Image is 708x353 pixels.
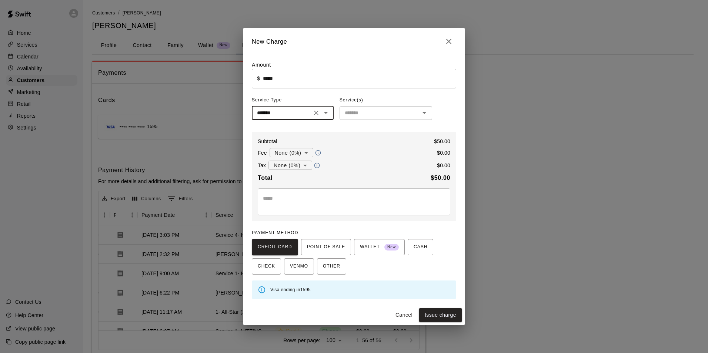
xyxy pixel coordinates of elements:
span: New [384,242,399,252]
button: Open [321,108,331,118]
span: POINT OF SALE [307,241,345,253]
p: $ 0.00 [437,149,450,157]
p: Subtotal [258,138,277,145]
button: CHECK [252,258,281,275]
h2: New Charge [243,28,465,55]
span: CREDIT CARD [258,241,292,253]
button: Open [419,108,430,118]
span: CHECK [258,260,275,272]
span: CASH [414,241,427,253]
b: Total [258,175,273,181]
button: Issue charge [419,308,462,322]
p: Tax [258,162,266,169]
span: Service(s) [340,94,363,106]
button: CREDIT CARD [252,239,298,255]
button: VENMO [284,258,314,275]
p: $ [257,75,260,82]
span: Service Type [252,94,334,106]
p: $ 0.00 [437,162,450,169]
button: Cancel [392,308,416,322]
div: None (0%) [268,158,312,172]
label: Amount [252,62,271,68]
button: CASH [408,239,433,255]
p: Fee [258,149,267,157]
span: PAYMENT METHOD [252,230,298,235]
span: WALLET [360,241,399,253]
p: $ 50.00 [434,138,450,145]
button: Clear [311,108,321,118]
span: OTHER [323,260,340,272]
span: Visa ending in 1595 [270,287,311,292]
button: POINT OF SALE [301,239,351,255]
button: Close [441,34,456,49]
b: $ 50.00 [431,175,450,181]
div: None (0%) [270,146,313,159]
button: WALLET New [354,239,405,255]
button: OTHER [317,258,346,275]
span: VENMO [290,260,308,272]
